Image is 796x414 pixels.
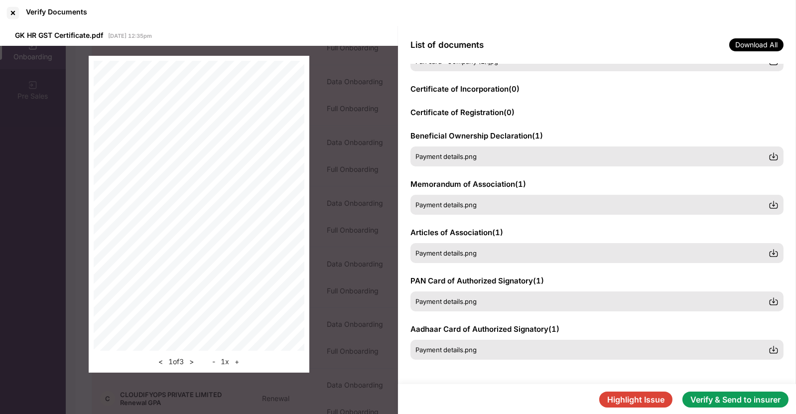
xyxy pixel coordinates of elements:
[410,324,559,334] span: Aadhaar Card of Authorized Signatory ( 1 )
[108,32,152,39] span: [DATE] 12:35pm
[410,131,543,140] span: Beneficial Ownership Declaration ( 1 )
[209,356,242,368] div: 1 x
[209,356,218,368] button: -
[410,108,515,117] span: Certificate of Registration ( 0 )
[410,179,526,189] span: Memorandum of Association ( 1 )
[599,392,672,408] button: Highlight Issue
[232,356,242,368] button: +
[682,392,789,408] button: Verify & Send to insurer
[729,38,784,51] span: Download All
[155,356,197,368] div: 1 of 3
[186,356,197,368] button: >
[769,200,779,210] img: svg+xml;base64,PHN2ZyBpZD0iRG93bmxvYWQtMzJ4MzIiIHhtbG5zPSJodHRwOi8vd3d3LnczLm9yZy8yMDAwL3N2ZyIgd2...
[415,201,477,209] span: Payment details.png
[769,151,779,161] img: svg+xml;base64,PHN2ZyBpZD0iRG93bmxvYWQtMzJ4MzIiIHhtbG5zPSJodHRwOi8vd3d3LnczLm9yZy8yMDAwL3N2ZyIgd2...
[415,152,477,160] span: Payment details.png
[415,249,477,257] span: Payment details.png
[410,228,503,237] span: Articles of Association ( 1 )
[155,356,166,368] button: <
[769,248,779,258] img: svg+xml;base64,PHN2ZyBpZD0iRG93bmxvYWQtMzJ4MzIiIHhtbG5zPSJodHRwOi8vd3d3LnczLm9yZy8yMDAwL3N2ZyIgd2...
[410,40,484,50] span: List of documents
[769,296,779,306] img: svg+xml;base64,PHN2ZyBpZD0iRG93bmxvYWQtMzJ4MzIiIHhtbG5zPSJodHRwOi8vd3d3LnczLm9yZy8yMDAwL3N2ZyIgd2...
[15,31,103,39] span: GK HR GST Certificate.pdf
[410,276,544,285] span: PAN Card of Authorized Signatory ( 1 )
[410,84,520,94] span: Certificate of Incorporation ( 0 )
[769,345,779,355] img: svg+xml;base64,PHN2ZyBpZD0iRG93bmxvYWQtMzJ4MzIiIHhtbG5zPSJodHRwOi8vd3d3LnczLm9yZy8yMDAwL3N2ZyIgd2...
[415,346,477,354] span: Payment details.png
[26,7,87,16] div: Verify Documents
[415,297,477,305] span: Payment details.png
